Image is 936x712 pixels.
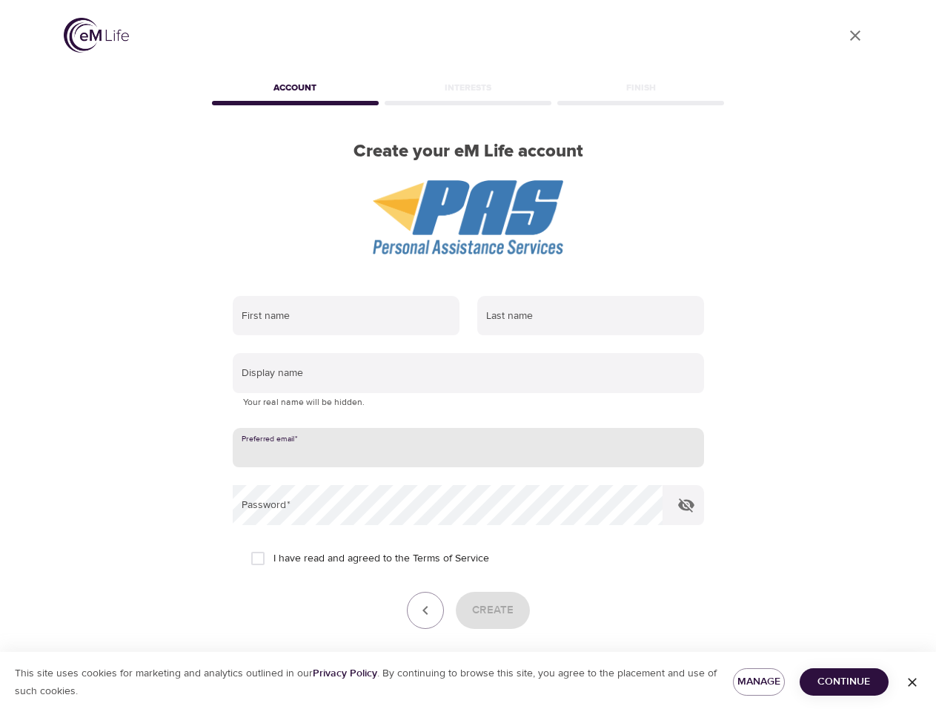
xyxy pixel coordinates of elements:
span: Manage [745,673,773,691]
img: PAS%20logo.png [373,180,563,254]
img: logo [64,18,129,53]
h2: Create your eM Life account [209,141,728,162]
a: Privacy Policy [313,667,377,680]
button: Continue [800,668,889,696]
a: Terms of Service [413,551,489,567]
span: Continue [811,673,877,691]
button: Manage [733,668,785,696]
span: I have read and agreed to the [273,551,489,567]
p: Your real name will be hidden. [243,395,694,410]
a: close [837,18,873,53]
